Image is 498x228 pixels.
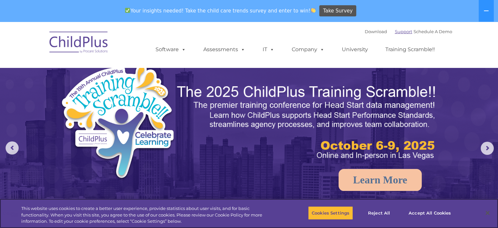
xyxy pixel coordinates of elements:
[365,29,387,34] a: Download
[46,27,112,60] img: ChildPlus by Procare Solutions
[285,43,331,56] a: Company
[323,5,353,17] span: Take Survey
[91,43,111,48] span: Last name
[339,169,422,191] a: Learn More
[319,5,356,17] a: Take Survey
[480,206,495,220] button: Close
[91,70,119,75] span: Phone number
[379,43,441,56] a: Training Scramble!!
[125,8,130,13] img: ✅
[414,29,452,34] a: Schedule A Demo
[359,206,399,220] button: Reject All
[308,206,353,220] button: Cookies Settings
[197,43,252,56] a: Assessments
[122,4,319,17] span: Your insights needed! Take the child care trends survey and enter to win!
[256,43,281,56] a: IT
[335,43,375,56] a: University
[149,43,193,56] a: Software
[405,206,454,220] button: Accept All Cookies
[365,29,452,34] font: |
[21,205,274,225] div: This website uses cookies to create a better user experience, provide statistics about user visit...
[311,8,316,13] img: 👏
[395,29,412,34] a: Support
